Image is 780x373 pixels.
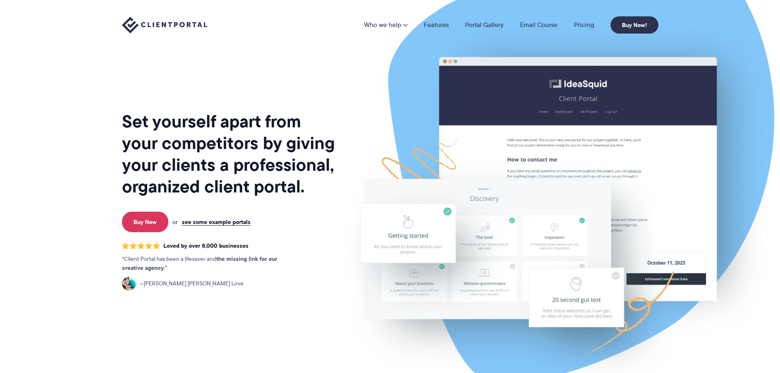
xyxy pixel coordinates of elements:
strong: the missing link for our creative agency [122,254,277,272]
span: [PERSON_NAME] [PERSON_NAME] Love [139,279,244,288]
h1: Set yourself apart from your competitors by giving your clients a professional, organized client ... [122,111,337,197]
a: Features [424,22,449,28]
a: Buy Now! [610,16,658,34]
a: see some example portals [182,218,251,226]
span: Loved by over 8,000 businesses [163,242,249,249]
a: Pricing [574,22,594,28]
a: Portal Gallery [465,22,504,28]
span: or [172,218,178,226]
p: Client Portal has been a lifesaver and . [122,255,294,273]
a: Who we help [364,22,407,28]
a: Buy Now [122,212,168,232]
a: Email Course [520,22,558,28]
